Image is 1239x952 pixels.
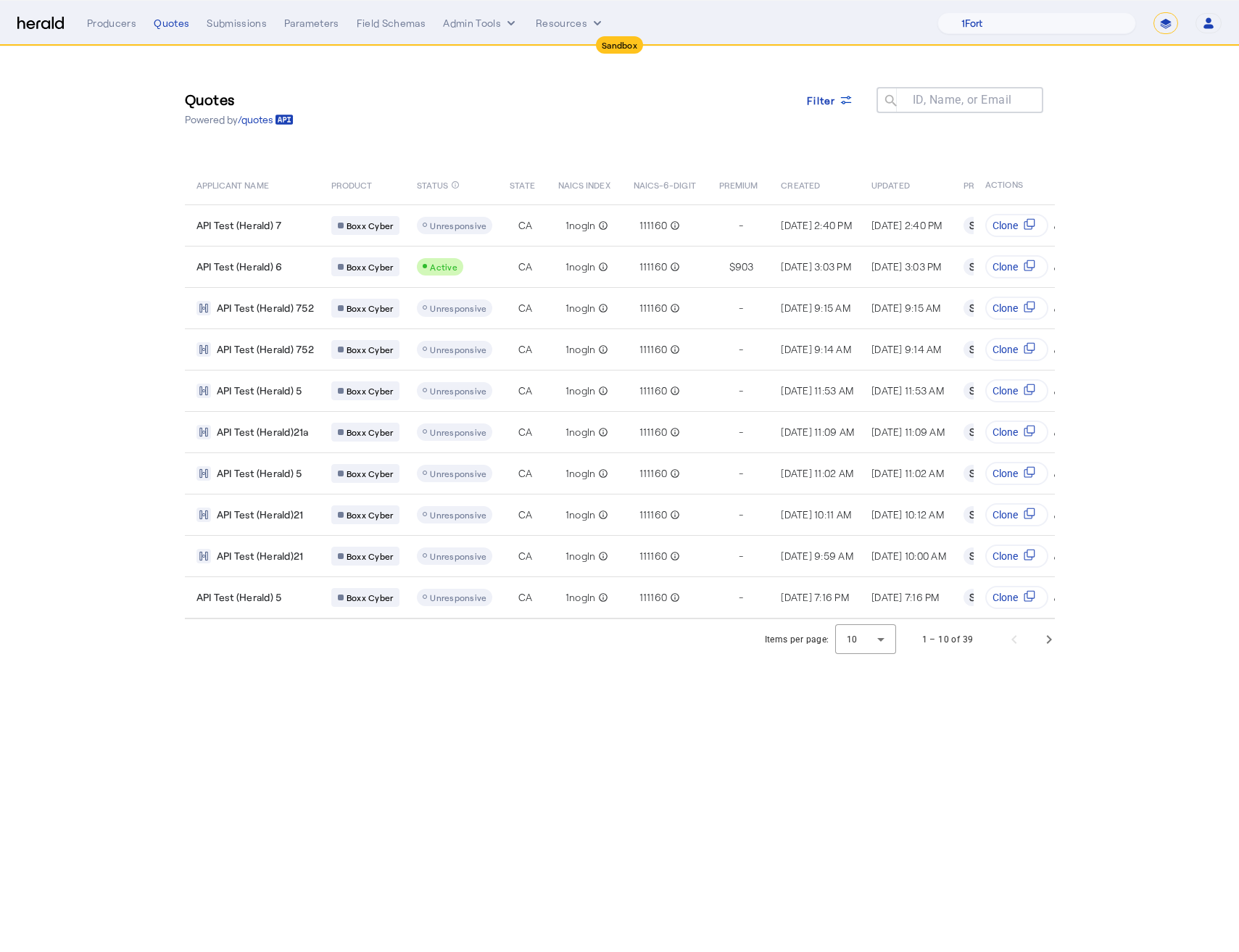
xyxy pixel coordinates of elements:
[781,467,853,479] span: [DATE] 11:02 AM
[217,466,302,481] span: API Test (Herald) 5
[357,16,426,30] div: Field Schemas
[922,632,974,647] div: 1 – 10 of 39
[871,302,941,314] span: [DATE] 9:15 AM
[430,262,457,272] span: Active
[565,508,596,522] span: 1nogln
[781,426,854,438] span: [DATE] 11:09 AM
[17,17,64,30] img: Herald Logo
[217,425,309,439] span: API Test (Herald)21a
[993,342,1019,357] span: Clone
[781,260,851,273] span: [DATE] 3:03 PM
[739,508,743,522] span: -
[565,301,596,315] span: 1nogln
[739,218,743,233] span: -
[430,386,486,396] span: Unresponsive
[871,550,946,562] span: [DATE] 10:00 AM
[347,344,394,355] span: Boxx Cyber
[518,218,533,233] span: CA
[518,549,533,563] span: CA
[964,589,981,606] div: S
[993,590,1019,605] span: Clone
[986,462,1049,485] button: Clone
[719,177,758,191] span: PREMIUM
[430,468,486,479] span: Unresponsive
[795,87,865,113] button: Filter
[1032,622,1066,657] button: Next page
[518,590,533,605] span: CA
[667,590,680,605] mat-icon: info_outline
[667,301,680,315] mat-icon: info_outline
[639,301,668,315] span: 111160
[667,218,680,233] mat-icon: info_outline
[565,342,596,357] span: 1nogln
[451,177,460,193] mat-icon: info_outline
[430,592,486,603] span: Unresponsive
[639,549,668,563] span: 111160
[667,508,680,522] mat-icon: info_outline
[739,301,743,315] span: -
[87,16,136,30] div: Producers
[558,177,610,191] span: NAICS INDEX
[781,302,850,314] span: [DATE] 9:15 AM
[430,303,486,313] span: Unresponsive
[443,16,518,30] button: internal dropdown menu
[993,218,1019,233] span: Clone
[986,214,1049,237] button: Clone
[639,260,668,274] span: 111160
[986,421,1049,444] button: Clone
[871,508,944,521] span: [DATE] 10:12 AM
[877,93,901,111] mat-icon: search
[765,632,829,647] div: Items per page:
[993,425,1019,439] span: Clone
[207,16,267,30] div: Submissions
[347,426,394,438] span: Boxx Cyber
[781,343,851,355] span: [DATE] 9:14 AM
[347,385,394,397] span: Boxx Cyber
[595,425,608,439] mat-icon: info_outline
[729,260,735,274] span: $
[595,218,608,233] mat-icon: info_outline
[154,16,189,30] div: Quotes
[596,36,643,54] div: Sandbox
[430,220,486,231] span: Unresponsive
[595,260,608,274] mat-icon: info_outline
[871,177,910,191] span: UPDATED
[993,260,1019,274] span: Clone
[238,112,294,127] a: /quotes
[993,301,1019,315] span: Clone
[430,344,486,355] span: Unresponsive
[871,591,940,603] span: [DATE] 7:16 PM
[347,261,394,273] span: Boxx Cyber
[185,89,294,109] h3: Quotes
[964,299,981,317] div: S
[565,549,596,563] span: 1nogln
[639,342,668,357] span: 111160
[993,466,1019,481] span: Clone
[185,164,1155,619] table: Table view of all quotes submitted by your platform
[871,384,944,397] span: [DATE] 11:53 AM
[964,423,981,441] div: S
[536,16,605,30] button: Resources dropdown menu
[964,382,981,400] div: S
[430,427,486,437] span: Unresponsive
[739,466,743,481] span: -
[781,591,849,603] span: [DATE] 7:16 PM
[986,503,1049,526] button: Clone
[739,549,743,563] span: -
[986,255,1049,278] button: Clone
[993,508,1019,522] span: Clone
[639,218,668,233] span: 111160
[510,177,534,191] span: STATE
[284,16,339,30] div: Parameters
[964,341,981,358] div: S
[667,342,680,357] mat-icon: info_outline
[974,164,1055,204] th: ACTIONS
[871,260,942,273] span: [DATE] 3:03 PM
[739,384,743,398] span: -
[781,384,853,397] span: [DATE] 11:53 AM
[595,508,608,522] mat-icon: info_outline
[196,590,282,605] span: API Test (Herald) 5
[964,217,981,234] div: S
[639,384,668,398] span: 111160
[913,93,1012,107] mat-label: ID, Name, or Email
